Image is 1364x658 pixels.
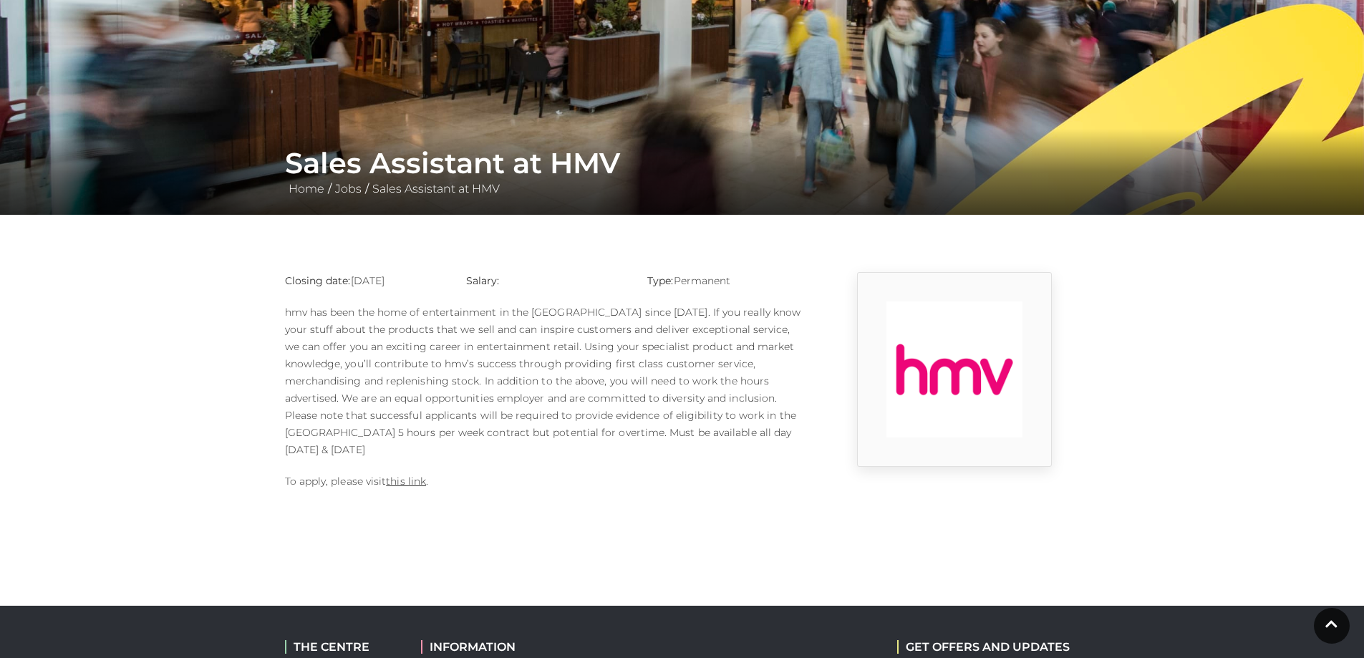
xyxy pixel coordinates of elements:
img: 9_1554821655_pX3E.png [886,301,1022,437]
h2: GET OFFERS AND UPDATES [897,640,1070,654]
strong: Closing date: [285,274,351,287]
p: To apply, please visit . [285,473,808,490]
p: Permanent [647,272,807,289]
h2: THE CENTRE [285,640,400,654]
a: this link [386,475,426,488]
a: Sales Assistant at HMV [369,182,503,195]
strong: Salary: [466,274,500,287]
p: [DATE] [285,272,445,289]
strong: Type: [647,274,673,287]
a: Jobs [332,182,365,195]
a: Home [285,182,328,195]
h2: INFORMATION [421,640,604,654]
div: / / [274,146,1090,198]
p: hmv has been the home of entertainment in the [GEOGRAPHIC_DATA] since [DATE]. If you really know ... [285,304,808,458]
h1: Sales Assistant at HMV [285,146,1080,180]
